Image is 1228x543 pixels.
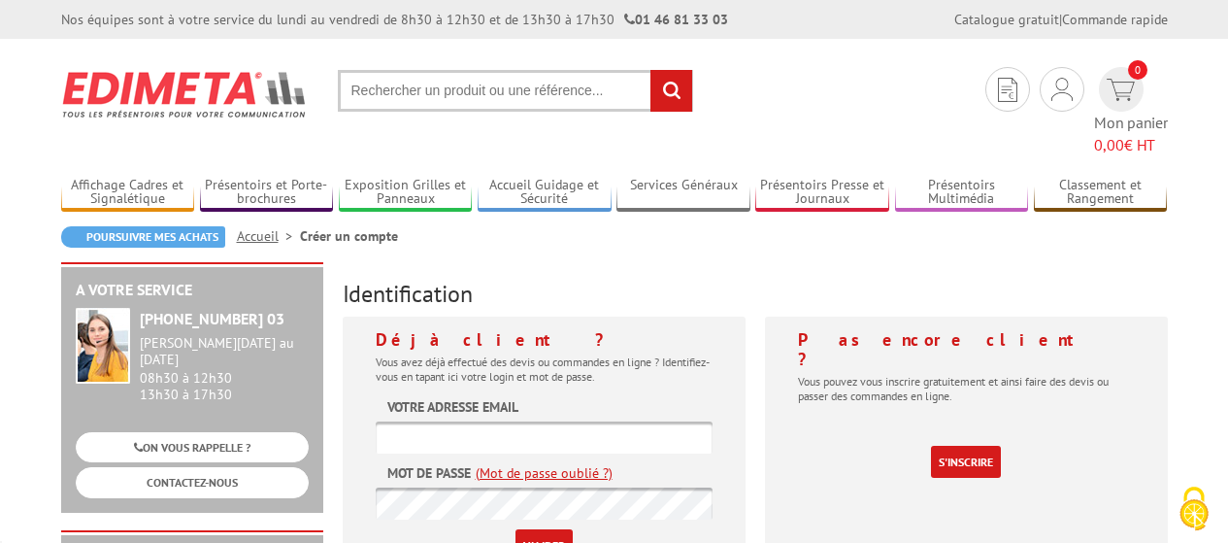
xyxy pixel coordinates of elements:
span: 0,00 [1094,135,1124,154]
a: Poursuivre mes achats [61,226,225,248]
a: Classement et Rangement [1034,177,1168,209]
h4: Déjà client ? [376,330,713,350]
a: Présentoirs Multimédia [895,177,1029,209]
input: rechercher [650,70,692,112]
a: ON VOUS RAPPELLE ? [76,432,309,462]
a: Affichage Cadres et Signalétique [61,177,195,209]
div: [PERSON_NAME][DATE] au [DATE] [140,335,309,368]
span: € HT [1094,134,1168,156]
a: S'inscrire [931,446,1001,478]
button: Cookies (fenêtre modale) [1160,477,1228,543]
a: Services Généraux [616,177,750,209]
div: Nos équipes sont à votre service du lundi au vendredi de 8h30 à 12h30 et de 13h30 à 17h30 [61,10,728,29]
label: Votre adresse email [387,397,518,417]
div: | [954,10,1168,29]
a: Présentoirs Presse et Journaux [755,177,889,209]
img: Edimeta [61,58,309,130]
span: 0 [1128,60,1147,80]
h2: A votre service [76,282,309,299]
a: Catalogue gratuit [954,11,1059,28]
a: Présentoirs et Porte-brochures [200,177,334,209]
label: Mot de passe [387,463,471,483]
li: Créer un compte [300,226,398,246]
a: CONTACTEZ-NOUS [76,467,309,497]
a: Exposition Grilles et Panneaux [339,177,473,209]
input: Rechercher un produit ou une référence... [338,70,693,112]
a: (Mot de passe oublié ?) [476,463,613,483]
p: Vous avez déjà effectué des devis ou commandes en ligne ? Identifiez-vous en tapant ici votre log... [376,355,713,384]
img: widget-service.jpg [76,308,130,384]
img: devis rapide [1107,79,1135,101]
h3: Identification [343,282,1168,307]
h4: Pas encore client ? [798,330,1135,369]
a: devis rapide 0 Mon panier 0,00€ HT [1094,67,1168,156]
a: Accueil [237,227,300,245]
div: 08h30 à 12h30 13h30 à 17h30 [140,335,309,402]
a: Accueil Guidage et Sécurité [478,177,612,209]
p: Vous pouvez vous inscrire gratuitement et ainsi faire des devis ou passer des commandes en ligne. [798,374,1135,403]
span: Mon panier [1094,112,1168,156]
a: Commande rapide [1062,11,1168,28]
img: Cookies (fenêtre modale) [1170,485,1218,533]
strong: 01 46 81 33 03 [624,11,728,28]
strong: [PHONE_NUMBER] 03 [140,309,284,328]
img: devis rapide [998,78,1017,102]
img: devis rapide [1051,78,1073,101]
